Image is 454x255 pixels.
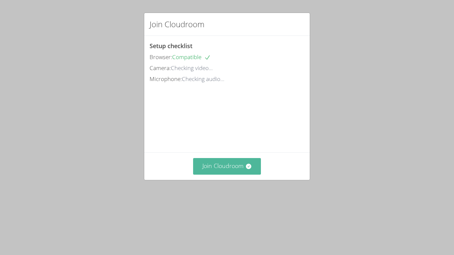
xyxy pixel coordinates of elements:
span: Camera: [150,64,171,72]
span: Checking video... [171,64,213,72]
h2: Join Cloudroom [150,18,204,30]
span: Setup checklist [150,42,192,50]
span: Browser: [150,53,172,61]
button: Join Cloudroom [193,158,261,174]
span: Compatible [172,53,211,61]
span: Microphone: [150,75,182,83]
span: Checking audio... [182,75,224,83]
